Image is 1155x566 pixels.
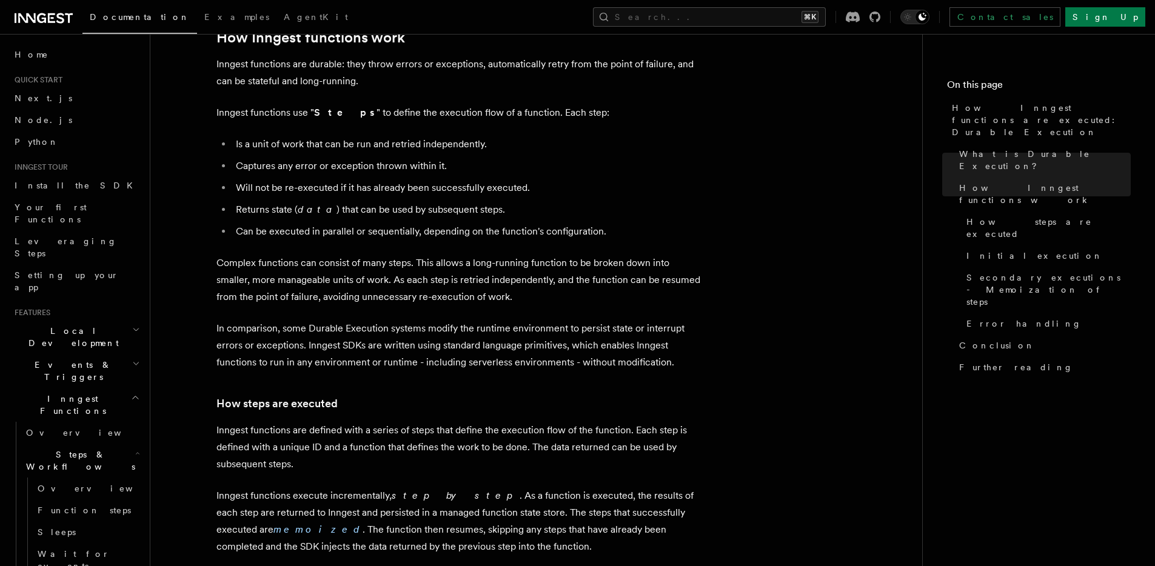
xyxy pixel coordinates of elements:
[82,4,197,34] a: Documentation
[15,93,72,103] span: Next.js
[959,148,1131,172] span: What is Durable Execution?
[10,325,132,349] span: Local Development
[15,137,59,147] span: Python
[216,104,701,121] p: Inngest functions use " " to define the execution flow of a function. Each step:
[232,223,701,240] li: Can be executed in parallel or sequentially, depending on the function's configuration.
[216,487,701,555] p: Inngest functions execute incrementally, . As a function is executed, the results of each step ar...
[1065,7,1145,27] a: Sign Up
[947,97,1131,143] a: How Inngest functions are executed: Durable Execution
[216,255,701,305] p: Complex functions can consist of many steps. This allows a long-running function to be broken dow...
[802,11,819,23] kbd: ⌘K
[959,339,1035,351] span: Conclusion
[10,230,142,264] a: Leveraging Steps
[954,143,1131,177] a: What is Durable Execution?
[15,115,72,125] span: Node.js
[21,448,135,473] span: Steps & Workflows
[216,29,405,46] a: How Inngest functions work
[10,308,50,318] span: Features
[962,267,1131,313] a: Secondary executions - Memoization of steps
[593,7,826,27] button: Search...⌘K
[276,4,355,33] a: AgentKit
[10,175,142,196] a: Install the SDK
[26,428,151,438] span: Overview
[962,313,1131,335] a: Error handling
[216,422,701,473] p: Inngest functions are defined with a series of steps that define the execution flow of the functi...
[204,12,269,22] span: Examples
[33,521,142,543] a: Sleeps
[273,524,363,535] a: memoized
[10,196,142,230] a: Your first Functions
[38,484,162,493] span: Overview
[232,179,701,196] li: Will not be re-executed if it has already been successfully executed.
[216,320,701,371] p: In comparison, some Durable Execution systems modify the runtime environment to persist state or ...
[15,236,117,258] span: Leveraging Steps
[10,264,142,298] a: Setting up your app
[959,182,1131,206] span: How Inngest functions work
[954,356,1131,378] a: Further reading
[392,490,520,501] em: step by step
[966,216,1131,240] span: How steps are executed
[947,78,1131,97] h4: On this page
[15,48,49,61] span: Home
[10,388,142,422] button: Inngest Functions
[962,211,1131,245] a: How steps are executed
[232,158,701,175] li: Captures any error or exception thrown within it.
[33,478,142,499] a: Overview
[10,87,142,109] a: Next.js
[10,162,68,172] span: Inngest tour
[954,335,1131,356] a: Conclusion
[959,361,1073,373] span: Further reading
[33,499,142,521] a: Function steps
[966,318,1082,330] span: Error handling
[10,354,142,388] button: Events & Triggers
[38,527,76,537] span: Sleeps
[10,44,142,65] a: Home
[197,4,276,33] a: Examples
[949,7,1060,27] a: Contact sales
[10,75,62,85] span: Quick start
[10,393,131,417] span: Inngest Functions
[15,202,87,224] span: Your first Functions
[962,245,1131,267] a: Initial execution
[10,320,142,354] button: Local Development
[15,181,140,190] span: Install the SDK
[21,444,142,478] button: Steps & Workflows
[10,131,142,153] a: Python
[10,109,142,131] a: Node.js
[952,102,1131,138] span: How Inngest functions are executed: Durable Execution
[284,12,348,22] span: AgentKit
[314,107,377,118] strong: Steps
[216,395,338,412] a: How steps are executed
[298,204,336,215] em: data
[10,359,132,383] span: Events & Triggers
[954,177,1131,211] a: How Inngest functions work
[232,136,701,153] li: Is a unit of work that can be run and retried independently.
[15,270,119,292] span: Setting up your app
[21,422,142,444] a: Overview
[966,250,1103,262] span: Initial execution
[900,10,929,24] button: Toggle dark mode
[232,201,701,218] li: Returns state ( ) that can be used by subsequent steps.
[90,12,190,22] span: Documentation
[216,56,701,90] p: Inngest functions are durable: they throw errors or exceptions, automatically retry from the poin...
[966,271,1131,308] span: Secondary executions - Memoization of steps
[38,505,131,515] span: Function steps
